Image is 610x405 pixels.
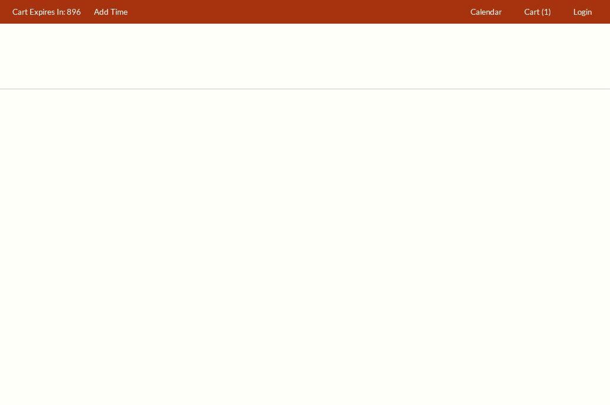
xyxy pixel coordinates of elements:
a: Cart (1) [519,1,557,24]
span: 896 [67,7,81,17]
a: Login [568,1,598,24]
span: (1) [541,7,551,17]
a: Add Time [89,1,134,24]
span: Cart [524,7,540,17]
span: Calendar [471,7,502,17]
span: Login [573,7,592,17]
a: Calendar [465,1,508,24]
span: Cart Expires In: [12,7,65,17]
